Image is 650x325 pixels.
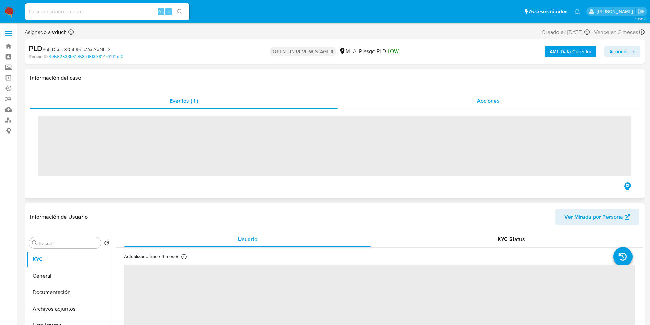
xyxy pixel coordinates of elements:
[359,48,399,55] span: Riesgo PLD:
[550,46,591,57] b: AML Data Collector
[26,251,112,268] button: KYC
[104,240,109,248] button: Volver al orden por defecto
[51,28,67,36] b: vduch
[604,46,640,57] button: Acciones
[498,235,525,243] span: KYC Status
[574,9,580,14] a: Notificaciones
[124,253,180,260] p: Actualizado hace 9 meses
[173,7,187,16] button: search-icon
[594,28,638,36] span: Vence en 2 meses
[170,97,198,105] span: Eventos ( 1 )
[270,47,336,56] p: OPEN - IN REVIEW STAGE II
[388,47,399,55] span: LOW
[39,240,98,246] input: Buscar
[30,74,639,81] h1: Información del caso
[529,8,567,15] span: Accesos rápidos
[555,209,639,225] button: Ver Mirada por Persona
[564,209,623,225] span: Ver Mirada por Persona
[49,54,123,60] a: 49562533b61968f716f3f3817701011c
[597,8,635,15] p: valeria.duch@mercadolibre.com
[29,54,48,60] b: Person ID
[591,27,593,37] span: -
[238,235,257,243] span: Usuario
[29,43,42,54] b: PLD
[42,46,110,53] span: # o5rDkuIzX0uE9eLqVssAwNHD
[25,28,67,36] span: Asignado a
[542,27,590,37] div: Creado el: [DATE]
[609,46,629,57] span: Acciones
[30,213,88,220] h1: Información de Usuario
[32,240,37,246] button: Buscar
[545,46,596,57] button: AML Data Collector
[38,116,631,176] span: ‌
[339,48,356,55] div: MLA
[638,8,645,15] a: Salir
[26,268,112,284] button: General
[26,301,112,317] button: Archivos adjuntos
[25,7,189,16] input: Buscar usuario o caso...
[477,97,500,105] span: Acciones
[26,284,112,301] button: Documentación
[158,8,164,15] span: Alt
[168,8,170,15] span: s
